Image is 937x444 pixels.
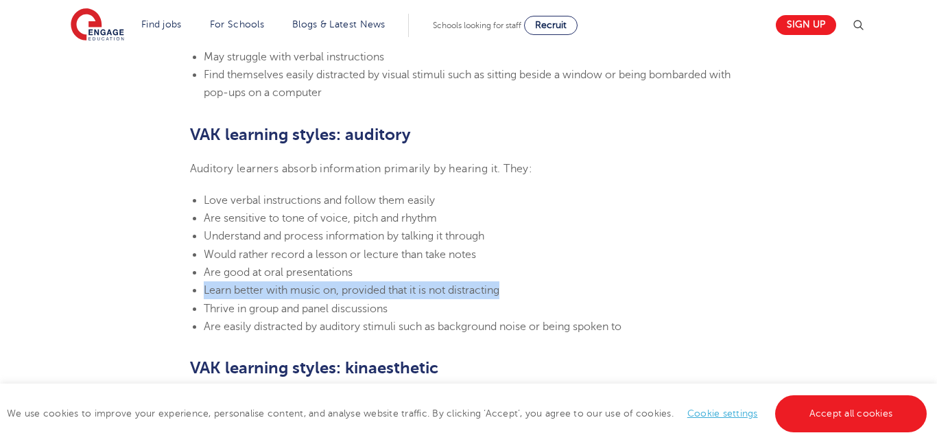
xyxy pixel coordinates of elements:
span: Learn better with music on, provided that it is not distracting [204,284,499,296]
span: Find themselves easily distracted by visual stimuli such as sitting beside a window or being bomb... [204,69,731,99]
a: Sign up [776,15,836,35]
b: VAK learning styles: auditory [190,125,411,144]
span: Love verbal instructions and follow them easily [204,194,435,207]
img: Engage Education [71,8,124,43]
span: Are good at oral presentations [204,266,353,279]
span: We use cookies to improve your experience, personalise content, and analyse website traffic. By c... [7,408,930,419]
a: Find jobs [141,19,182,30]
span: Schools looking for staff [433,21,521,30]
b: VAK learning styles: kinaesthetic [190,358,438,377]
a: Accept all cookies [775,395,927,432]
span: May struggle with verbal instructions [204,51,384,63]
span: Are sensitive to tone of voice, pitch and rhythm [204,212,437,224]
span: Are easily distracted by auditory stimuli such as background noise or being spoken to [204,320,621,333]
a: Blogs & Latest News [292,19,386,30]
a: For Schools [210,19,264,30]
a: Recruit [524,16,578,35]
span: Recruit [535,20,567,30]
a: Cookie settings [687,408,758,419]
span: Auditory learners absorb information primarily by hearing it. They: [190,163,533,175]
span: Understand and process information by talking it through [204,230,484,242]
span: Would rather record a lesson or lecture than take notes [204,248,476,261]
span: Thrive in group and panel discussions [204,303,388,315]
